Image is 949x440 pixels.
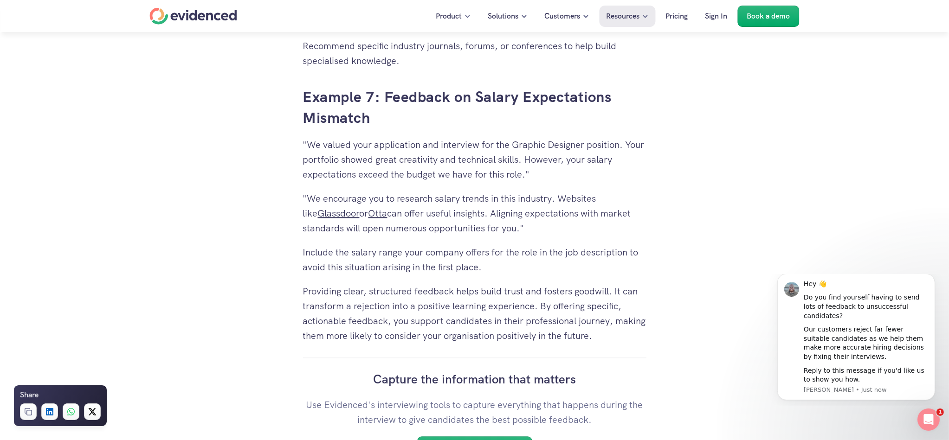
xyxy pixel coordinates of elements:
p: Include the salary range your company offers for the role in the job description to avoid this si... [303,245,646,274]
p: Pricing [666,10,688,22]
p: Resources [607,10,640,22]
img: Profile image for Lewis [21,8,36,23]
p: "We valued your application and interview for the Graphic Designer position. Your portfolio showe... [303,137,646,182]
div: Message content [40,6,165,110]
p: Solutions [488,10,519,22]
p: Sign In [705,10,728,22]
p: Customers [545,10,581,22]
div: Our customers reject far fewer suitable candidates as we help them make more accurate hiring deci... [40,51,165,87]
p: "We encourage you to research salary trends in this industry. Websites like or can offer useful i... [303,191,646,236]
a: Otta [368,207,387,219]
a: Home [150,8,237,25]
iframe: Intercom live chat [917,408,940,431]
p: Message from Lewis, sent Just now [40,112,165,120]
h3: Example 7: Feedback on Salary Expectations Mismatch [303,87,646,128]
p: Product [436,10,462,22]
a: Glassdoor [318,207,360,219]
h4: Capture the information that matters [303,371,646,388]
p: Use Evidenced's interviewing tools to capture everything that happens during the interview to giv... [303,397,646,427]
div: Do you find yourself having to send lots of feedback to unsuccessful candidates? [40,19,165,46]
a: Book a demo [738,6,800,27]
h6: Share [20,389,39,401]
iframe: Intercom notifications message [763,274,949,406]
span: 1 [936,408,944,416]
div: Reply to this message if you'd like us to show you how. [40,92,165,110]
a: Sign In [698,6,735,27]
p: Book a demo [747,10,790,22]
div: Hey 👋 [40,6,165,15]
p: Providing clear, structured feedback helps build trust and fosters goodwill. It can transform a r... [303,284,646,343]
a: Pricing [659,6,695,27]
